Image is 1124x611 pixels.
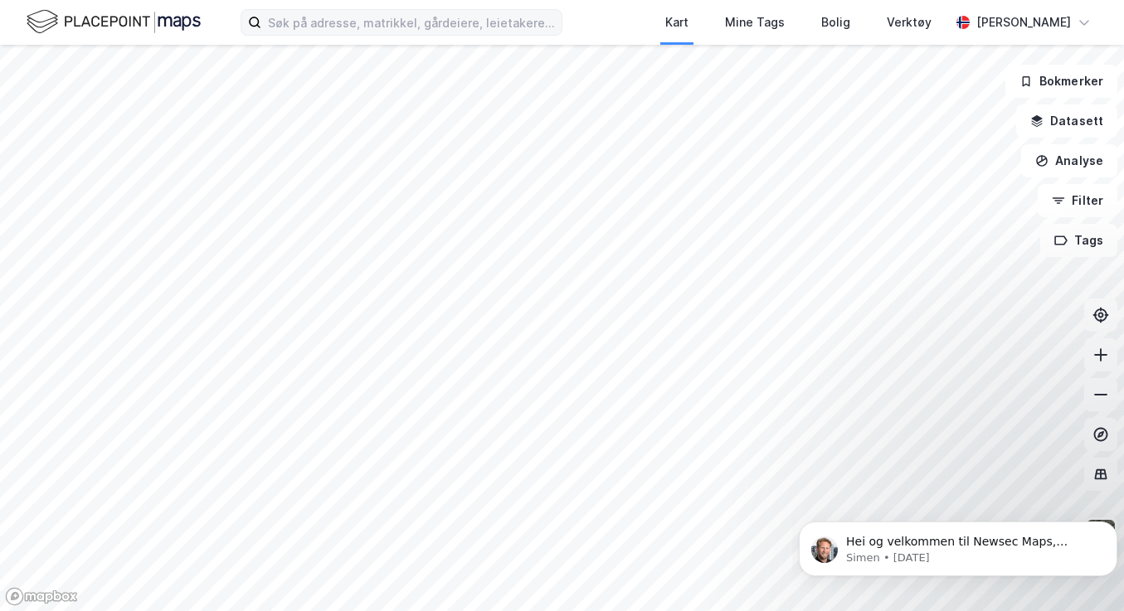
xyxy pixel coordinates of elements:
a: Mapbox homepage [5,587,78,606]
div: Verktøy [887,12,932,32]
button: Datasett [1016,104,1117,138]
button: Bokmerker [1005,65,1117,98]
button: Tags [1040,224,1117,257]
button: Analyse [1021,144,1117,177]
img: logo.f888ab2527a4732fd821a326f86c7f29.svg [27,7,201,36]
button: Filter [1038,184,1117,217]
div: Kart [665,12,689,32]
input: Søk på adresse, matrikkel, gårdeiere, leietakere eller personer [261,10,562,35]
div: [PERSON_NAME] [976,12,1071,32]
div: Mine Tags [725,12,785,32]
iframe: Intercom notifications message [792,487,1124,603]
div: Bolig [821,12,850,32]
